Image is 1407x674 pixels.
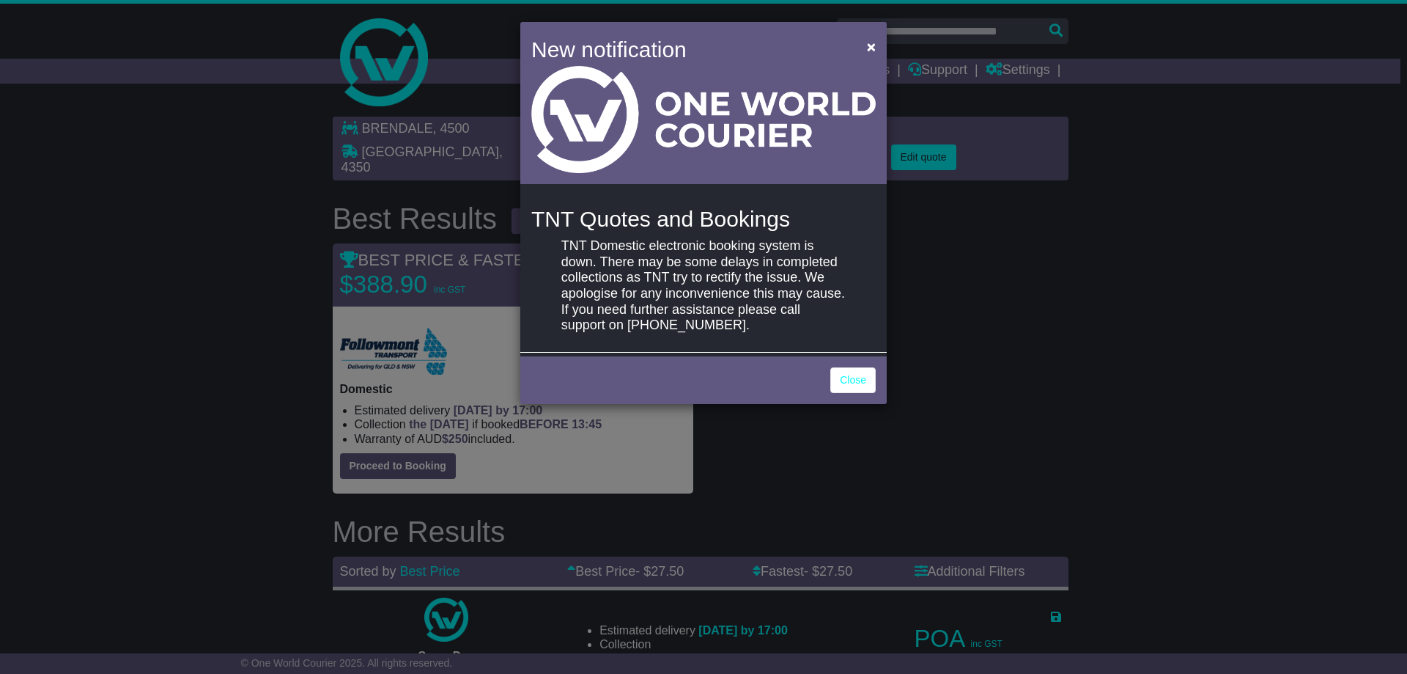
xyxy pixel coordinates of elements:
span: × [867,38,876,55]
a: Close [830,367,876,393]
p: TNT Domestic electronic booking system is down. There may be some delays in completed collections... [561,238,846,334]
button: Close [860,32,883,62]
img: Light [531,66,876,173]
h4: New notification [531,33,846,66]
h4: TNT Quotes and Bookings [531,207,876,231]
